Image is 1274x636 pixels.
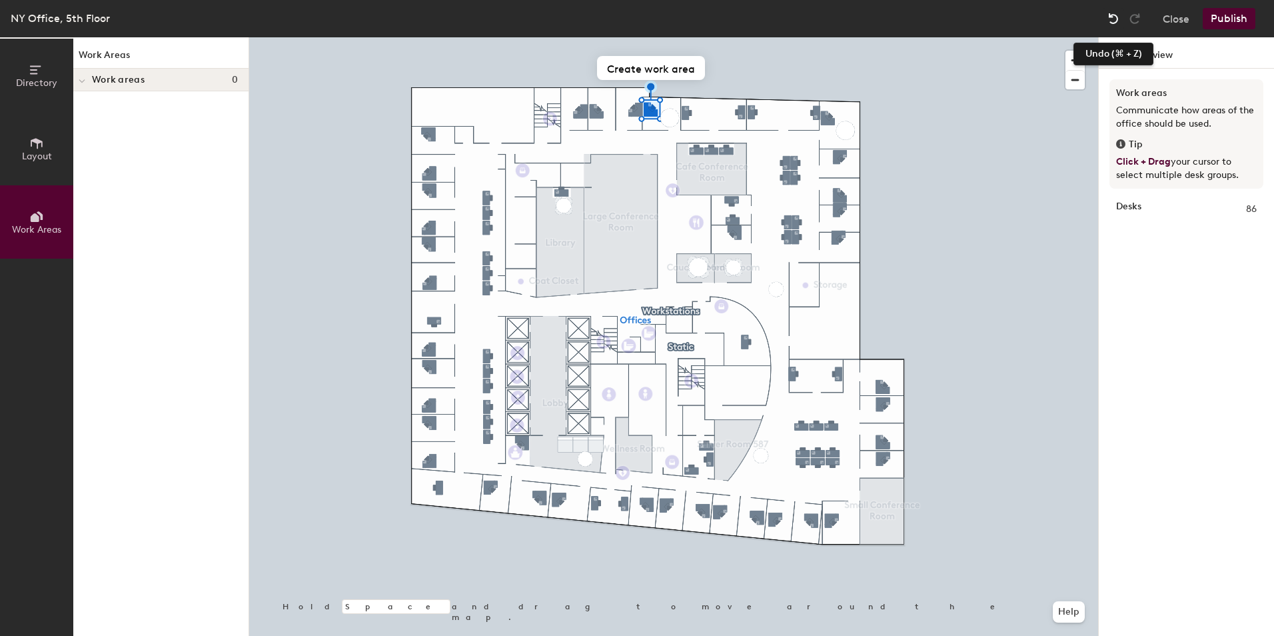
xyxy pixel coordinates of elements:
button: Close [1163,8,1189,29]
span: 86 [1246,202,1257,217]
img: Redo [1128,12,1141,25]
button: Publish [1203,8,1255,29]
span: 0 [232,75,238,85]
p: Communicate how areas of the office should be used. [1116,104,1257,131]
span: Click + Drag [1116,156,1171,167]
button: Create work area [597,56,705,80]
div: Tip [1116,137,1257,152]
strong: Desks [1116,202,1141,217]
span: Directory [16,77,57,89]
span: Work Areas [12,224,61,235]
span: Layout [22,151,52,162]
img: Undo [1107,12,1120,25]
span: Work areas [92,75,145,85]
h1: Work Areas [73,48,249,69]
h1: Floor overview [1099,37,1274,69]
p: your cursor to select multiple desk groups. [1116,155,1257,182]
div: NY Office, 5th Floor [11,10,110,27]
h3: Work areas [1116,86,1257,101]
button: Help [1053,601,1085,623]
